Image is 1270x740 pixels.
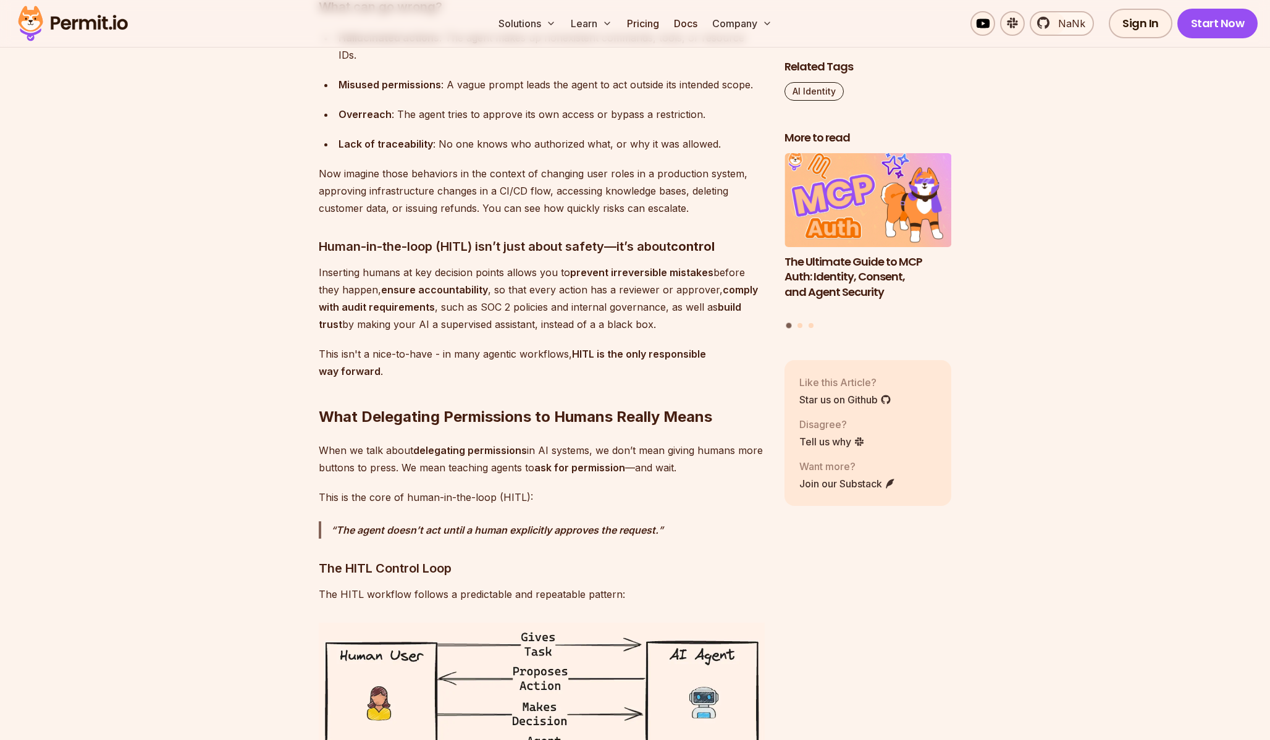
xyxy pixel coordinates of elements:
[784,130,951,146] h2: More to read
[413,444,527,456] strong: delegating permissions
[799,476,896,490] a: Join our Substack
[671,239,715,254] strong: control
[799,392,891,406] a: Star us on Github
[12,2,133,44] img: Permit logo
[319,264,765,333] p: Inserting humans at key decision points allows you to before they happen, , so that every action ...
[534,461,625,474] strong: ask for permission
[799,434,865,448] a: Tell us why
[319,301,741,330] strong: build trust
[786,323,792,329] button: Go to slide 1
[319,358,765,427] h2: What Delegating Permissions to Humans Really Means
[319,237,765,256] h3: Human-in-the-loop (HITL) isn’t just about safety—it’s about
[799,374,891,389] p: Like this Article?
[1030,11,1094,36] a: NaNk
[319,165,765,217] p: Now imagine those behaviors in the context of changing user roles in a production system, approvi...
[339,138,433,150] strong: Lack of traceability
[319,284,758,313] strong: comply with audit requirements
[319,348,706,377] strong: HITL is the only responsible way forward
[784,153,951,316] li: 1 of 3
[1177,9,1258,38] a: Start Now
[797,323,802,328] button: Go to slide 2
[336,524,658,536] strong: The agent doesn’t act until a human explicitly approves the request.
[570,266,713,279] strong: prevent irreversible mistakes
[319,489,765,506] p: This is the core of human-in-the-loop (HITL):
[707,11,777,36] button: Company
[784,153,951,247] img: The Ultimate Guide to MCP Auth: Identity, Consent, and Agent Security
[784,82,844,101] a: AI Identity
[799,416,865,431] p: Disagree?
[669,11,702,36] a: Docs
[799,458,896,473] p: Want more?
[339,78,441,91] strong: Misused permissions
[319,442,765,476] p: When we talk about in AI systems, we don’t mean giving humans more buttons to press. We mean teac...
[784,153,951,330] div: Posts
[381,284,488,296] strong: ensure accountability
[809,323,814,328] button: Go to slide 3
[1109,9,1172,38] a: Sign In
[319,345,765,380] p: This isn't a nice-to-have - in many agentic workflows, .
[784,59,951,75] h2: Related Tags
[319,586,765,603] p: The HITL workflow follows a predictable and repeatable pattern:
[339,76,765,93] div: : A vague prompt leads the agent to act outside its intended scope.
[494,11,561,36] button: Solutions
[339,106,765,123] div: : The agent tries to approve its own access or bypass a restriction.
[339,108,392,120] strong: Overreach
[339,135,765,153] div: : No one knows who authorized what, or why it was allowed.
[784,254,951,300] h3: The Ultimate Guide to MCP Auth: Identity, Consent, and Agent Security
[1051,16,1085,31] span: NaNk
[319,558,765,578] h3: The HITL Control Loop
[784,153,951,316] a: The Ultimate Guide to MCP Auth: Identity, Consent, and Agent SecurityThe Ultimate Guide to MCP Au...
[566,11,617,36] button: Learn
[622,11,664,36] a: Pricing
